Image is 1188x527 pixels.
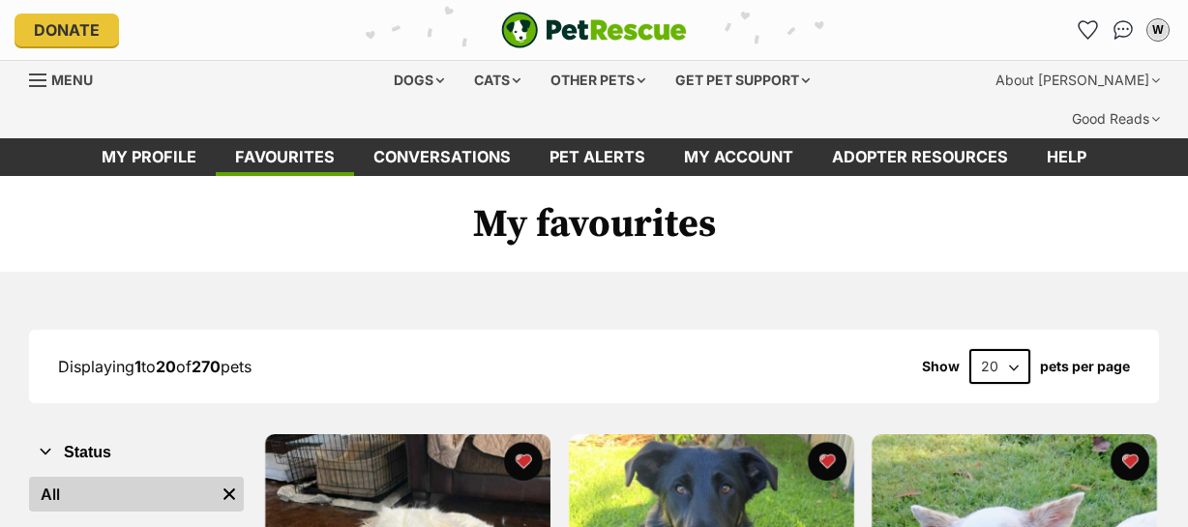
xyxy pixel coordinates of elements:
a: Favourites [216,138,354,176]
span: Menu [51,72,93,88]
strong: 1 [134,357,141,376]
button: favourite [807,442,846,481]
a: Favourites [1073,15,1104,45]
div: W [1148,20,1168,40]
a: Conversations [1108,15,1139,45]
a: Remove filter [215,477,244,512]
strong: 20 [156,357,176,376]
span: Show [922,359,960,374]
a: Pet alerts [530,138,665,176]
button: favourite [504,442,543,481]
strong: 270 [192,357,221,376]
a: conversations [354,138,530,176]
a: PetRescue [501,12,687,48]
div: Cats [460,61,534,100]
div: Other pets [537,61,659,100]
img: chat-41dd97257d64d25036548639549fe6c8038ab92f7586957e7f3b1b290dea8141.svg [1114,20,1134,40]
a: All [29,477,215,512]
ul: Account quick links [1073,15,1173,45]
a: Help [1027,138,1106,176]
div: About [PERSON_NAME] [982,61,1173,100]
button: My account [1143,15,1173,45]
span: Displaying to of pets [58,357,252,376]
label: pets per page [1040,359,1130,374]
a: Donate [15,14,119,46]
a: Menu [29,61,106,96]
div: Good Reads [1058,100,1173,138]
div: Dogs [380,61,458,100]
div: Get pet support [662,61,823,100]
button: Status [29,440,244,465]
button: favourite [1111,442,1149,481]
a: Adopter resources [813,138,1027,176]
img: logo-e224e6f780fb5917bec1dbf3a21bbac754714ae5b6737aabdf751b685950b380.svg [501,12,687,48]
a: My profile [82,138,216,176]
a: My account [665,138,813,176]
